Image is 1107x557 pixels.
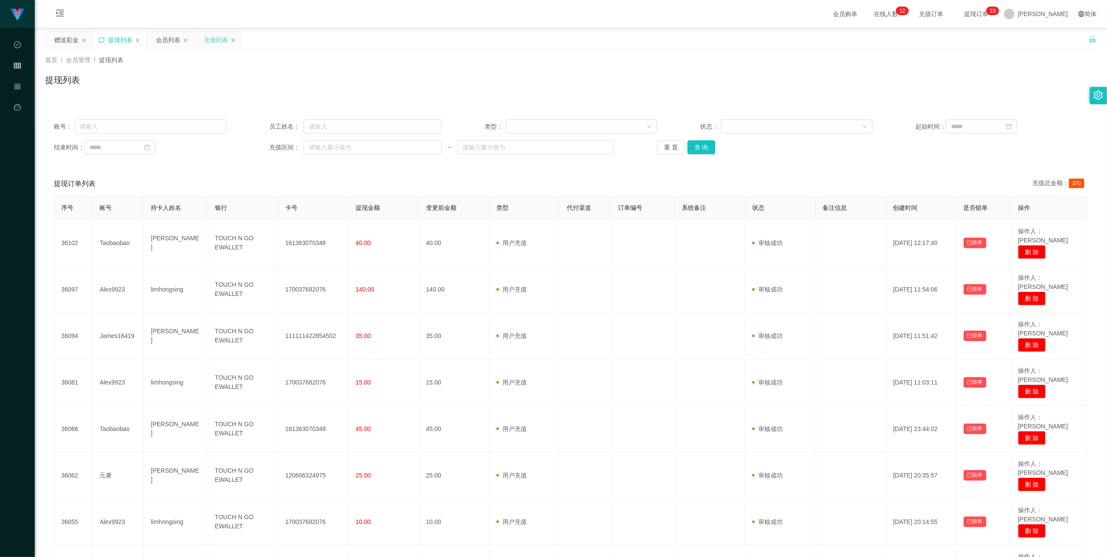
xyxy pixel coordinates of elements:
[215,204,227,211] span: 银行
[1018,385,1046,398] button: 删 除
[496,425,527,432] span: 用户充值
[54,32,79,48] div: 赠送彩金
[1018,507,1068,523] span: 操作人：[PERSON_NAME]
[657,140,685,154] button: 重 置
[269,143,304,152] span: 充值区间：
[144,406,208,452] td: [PERSON_NAME]
[485,122,506,131] span: 类型：
[61,204,73,211] span: 序号
[54,122,74,131] span: 账号：
[356,518,371,525] span: 10.00
[700,122,721,131] span: 状态：
[886,359,957,406] td: [DATE] 11:03:11
[278,266,349,313] td: 170037682076
[886,406,957,452] td: [DATE] 23:44:02
[208,220,278,266] td: TOUCH N GO EWALLET
[1018,414,1068,430] span: 操作人：[PERSON_NAME]
[1018,274,1068,290] span: 操作人：[PERSON_NAME]
[1078,11,1084,17] i: 图标: global
[208,499,278,545] td: TOUCH N GO EWALLET
[457,140,614,154] input: 请输入最大值为
[752,286,783,293] span: 审核成功
[964,424,986,434] button: 已锁单
[823,204,847,211] span: 备注信息
[61,56,63,63] span: /
[964,331,986,341] button: 已锁单
[156,32,180,48] div: 会员列表
[419,499,489,545] td: 10.00
[45,73,80,86] h1: 提现列表
[964,284,986,295] button: 已锁单
[1018,460,1068,476] span: 操作人：[PERSON_NAME]
[886,220,957,266] td: [DATE] 12:17:40
[93,359,144,406] td: Alex9923
[54,313,93,359] td: 36094
[304,140,442,154] input: 请输入最小值为
[14,37,21,55] i: 图标: check-circle-o
[496,332,527,339] span: 用户充值
[419,266,489,313] td: 140.00
[993,7,996,15] p: 9
[54,359,93,406] td: 36081
[356,425,371,432] span: 45.00
[208,359,278,406] td: TOUCH N GO EWALLET
[419,220,489,266] td: 40.00
[356,332,371,339] span: 35.00
[99,204,112,211] span: 账号
[204,32,228,48] div: 充值列表
[687,140,715,154] button: 查 询
[496,472,527,479] span: 用户充值
[108,32,132,48] div: 提现列表
[151,204,181,211] span: 持卡人姓名
[752,518,783,525] span: 审核成功
[93,266,144,313] td: Alex9923
[496,518,527,525] span: 用户充值
[208,452,278,499] td: TOUCH N GO EWALLET
[1018,477,1046,491] button: 删 除
[567,204,591,211] span: 代付渠道
[986,7,999,15] sup: 19
[81,38,86,43] i: 图标: close
[496,239,527,246] span: 用户充值
[886,313,957,359] td: [DATE] 11:51:42
[278,359,349,406] td: 170037682076
[45,0,75,28] i: 图标: menu-unfold
[135,38,140,43] i: 图标: close
[231,38,236,43] i: 图标: close
[752,472,783,479] span: 审核成功
[1018,228,1068,244] span: 操作人：[PERSON_NAME]
[886,452,957,499] td: [DATE] 20:35:57
[278,499,349,545] td: 170037682076
[208,406,278,452] td: TOUCH N GO EWALLET
[14,99,21,187] a: 图标: dashboard平台首页
[278,220,349,266] td: 161363070348
[144,499,208,545] td: limhongsing
[99,56,123,63] span: 提现列表
[647,124,652,130] i: 图标: down
[356,472,371,479] span: 25.00
[54,220,93,266] td: 36102
[66,56,90,63] span: 会员管理
[1018,338,1046,352] button: 删 除
[964,204,988,211] span: 是否锁单
[752,379,783,386] span: 审核成功
[899,7,902,15] p: 1
[1032,179,1088,189] div: 充值总金额：
[419,406,489,452] td: 45.00
[208,266,278,313] td: TOUCH N GO EWALLET
[1089,35,1097,43] i: 图标: unlock
[54,452,93,499] td: 36062
[269,122,304,131] span: 员工姓名：
[752,204,764,211] span: 状态
[45,56,57,63] span: 首页
[902,7,905,15] p: 2
[1069,179,1084,188] span: 370
[54,266,93,313] td: 36097
[285,204,297,211] span: 卡号
[419,452,489,499] td: 25.00
[886,266,957,313] td: [DATE] 11:54:06
[964,238,986,248] button: 已锁单
[94,56,96,63] span: /
[54,179,96,189] span: 提现订单列表
[208,313,278,359] td: TOUCH N GO EWALLET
